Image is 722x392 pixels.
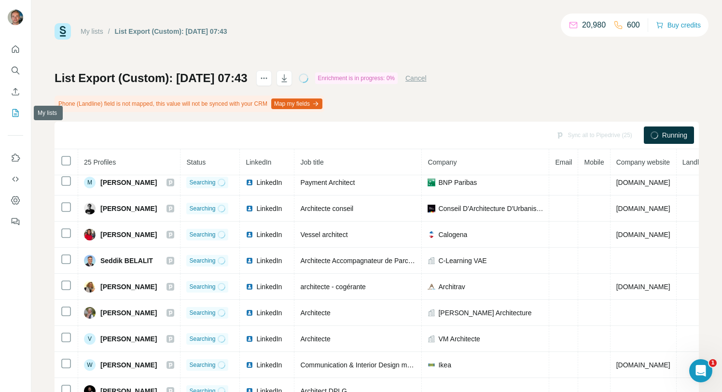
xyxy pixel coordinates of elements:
img: company-logo [428,231,435,238]
div: Phone (Landline) field is not mapped, this value will not be synced with your CRM [55,96,324,112]
span: LinkedIn [256,282,282,292]
img: Avatar [84,229,96,240]
button: Buy credits [656,18,701,32]
span: Status [186,158,206,166]
span: Conseil D'Architecture D'Urbanisme Et de L'Environnement [438,204,543,213]
span: [DOMAIN_NAME] [616,205,670,212]
div: M [84,177,96,188]
span: Searching [189,178,215,187]
div: List Export (Custom): [DATE] 07:43 [115,27,227,36]
span: Communication & Interior Design manager [300,361,428,369]
span: Company website [616,158,670,166]
span: Payment Architect [300,179,355,186]
span: Calogena [438,230,467,239]
img: company-logo [428,179,435,186]
iframe: Intercom live chat [689,359,712,382]
span: Vessel architect [300,231,347,238]
span: LinkedIn [256,308,282,318]
div: V [84,333,96,345]
img: company-logo [428,361,435,369]
span: [PERSON_NAME] [100,230,157,239]
span: VM Architecte [438,334,480,344]
span: [PERSON_NAME] [100,178,157,187]
img: Avatar [84,281,96,293]
button: actions [256,70,272,86]
button: Quick start [8,41,23,58]
button: Enrich CSV [8,83,23,100]
span: Landline [682,158,708,166]
span: [PERSON_NAME] [100,282,157,292]
span: 1 [709,359,717,367]
span: Ikea [438,360,451,370]
img: Avatar [84,307,96,319]
img: company-logo [428,283,435,291]
h1: List Export (Custom): [DATE] 07:43 [55,70,248,86]
span: Company [428,158,457,166]
span: Running [662,130,687,140]
a: My lists [81,28,103,35]
span: Architecte conseil [300,205,353,212]
span: [DOMAIN_NAME] [616,231,670,238]
img: LinkedIn logo [246,257,253,265]
span: [DOMAIN_NAME] [616,361,670,369]
span: [PERSON_NAME] Architecture [438,308,531,318]
span: [DOMAIN_NAME] [616,283,670,291]
img: LinkedIn logo [246,361,253,369]
img: Surfe Logo [55,23,71,40]
span: LinkedIn [256,178,282,187]
span: Architrav [438,282,465,292]
span: Searching [189,282,215,291]
img: LinkedIn logo [246,309,253,317]
li: / [108,27,110,36]
span: LinkedIn [256,256,282,266]
div: Enrichment is in progress: 0% [315,72,398,84]
span: [DOMAIN_NAME] [616,179,670,186]
span: Mobile [584,158,604,166]
span: [PERSON_NAME] [100,204,157,213]
button: Map my fields [271,98,322,109]
span: LinkedIn [246,158,271,166]
span: [PERSON_NAME] [100,308,157,318]
span: architecte - cogérante [300,283,365,291]
button: My lists [8,104,23,122]
span: Architecte [300,335,330,343]
span: Searching [189,361,215,369]
span: Searching [189,256,215,265]
span: Architecte [300,309,330,317]
span: [PERSON_NAME] [100,360,157,370]
span: BNP Paribas [438,178,477,187]
img: Avatar [84,203,96,214]
img: LinkedIn logo [246,335,253,343]
span: Job title [300,158,323,166]
p: 20,980 [582,19,606,31]
img: Avatar [84,255,96,266]
span: LinkedIn [256,230,282,239]
span: LinkedIn [256,204,282,213]
span: Searching [189,230,215,239]
img: Avatar [8,10,23,25]
button: Search [8,62,23,79]
img: company-logo [428,205,435,212]
span: Searching [189,308,215,317]
img: LinkedIn logo [246,231,253,238]
img: LinkedIn logo [246,283,253,291]
img: LinkedIn logo [246,205,253,212]
div: W [84,359,96,371]
span: C-Learning VAE [438,256,486,266]
span: Searching [189,335,215,343]
button: Feedback [8,213,23,230]
button: Cancel [405,73,427,83]
span: Seddik BELALIT [100,256,153,266]
p: 600 [627,19,640,31]
button: Dashboard [8,192,23,209]
span: Email [555,158,572,166]
span: Searching [189,204,215,213]
span: 25 Profiles [84,158,116,166]
span: [PERSON_NAME] [100,334,157,344]
span: LinkedIn [256,334,282,344]
span: Architecte Accompagnateur de Parcours VAE (AAP) [300,257,456,265]
span: LinkedIn [256,360,282,370]
button: Use Surfe on LinkedIn [8,149,23,167]
button: Use Surfe API [8,170,23,188]
img: LinkedIn logo [246,179,253,186]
